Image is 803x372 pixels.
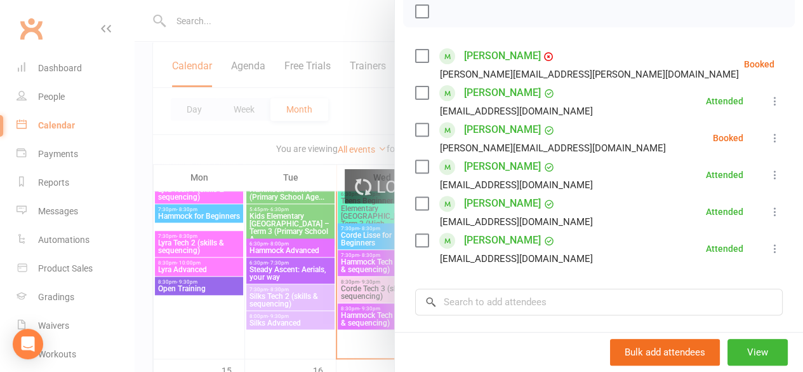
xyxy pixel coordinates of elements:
div: Open Intercom Messenger [13,329,43,359]
a: [PERSON_NAME] [464,230,541,251]
div: [EMAIL_ADDRESS][DOMAIN_NAME] [440,251,593,267]
button: Bulk add attendees [610,339,720,366]
div: [EMAIL_ADDRESS][DOMAIN_NAME] [440,177,593,193]
a: [PERSON_NAME] [464,120,541,140]
div: [PERSON_NAME][EMAIL_ADDRESS][PERSON_NAME][DOMAIN_NAME] [440,66,739,83]
div: [EMAIL_ADDRESS][DOMAIN_NAME] [440,103,593,120]
a: [PERSON_NAME] [464,46,541,66]
div: Attended [706,97,743,106]
div: Attended [706,207,743,216]
a: [PERSON_NAME] [464,156,541,177]
a: [PERSON_NAME] [464,193,541,214]
div: Booked [713,134,743,142]
div: [EMAIL_ADDRESS][DOMAIN_NAME] [440,214,593,230]
a: [PERSON_NAME] [464,83,541,103]
button: View [727,339,788,366]
div: Booked [744,60,774,69]
div: Attended [706,170,743,179]
input: Search to add attendees [415,289,783,315]
div: [PERSON_NAME][EMAIL_ADDRESS][DOMAIN_NAME] [440,140,666,156]
div: Attended [706,244,743,253]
